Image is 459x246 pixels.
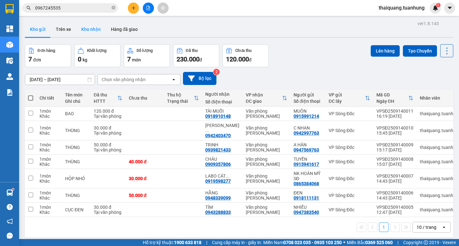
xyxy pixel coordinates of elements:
button: Hàng đã giao [106,22,143,37]
div: NHIỀU [294,205,322,210]
div: Văn phòng [PERSON_NAME] [246,205,287,215]
strong: 0708 023 035 - 0935 103 250 [283,240,342,245]
div: ver 1.8.143 [418,20,439,27]
div: NK HOÀN MỸ SĐ [294,171,322,181]
div: Văn phòng [PERSON_NAME] [246,142,287,152]
div: 1 món [40,205,59,210]
div: ĐEN [294,190,322,195]
span: question-circle [7,204,13,210]
div: 0942997763 [294,130,319,136]
span: aim [161,6,165,10]
div: VP Sông Đốc [329,145,370,150]
div: Văn phòng [PERSON_NAME] [246,157,287,167]
button: aim [157,3,169,14]
div: THÙNG [65,145,87,150]
span: kg [83,57,87,62]
button: file-add [143,3,154,14]
th: Toggle SortBy [164,90,202,107]
sup: 2 [213,69,220,75]
div: 15:07 [DATE] [376,162,413,167]
div: VPSĐ2509140009 [376,142,413,147]
div: Chi tiết [40,95,59,101]
div: VP gửi [329,92,365,97]
img: icon-new-feature [433,5,438,11]
div: Người gửi [294,92,322,97]
div: MUÔN [294,109,322,114]
div: 0942403470 [205,133,231,138]
span: | [397,239,398,246]
div: 0918111131 [294,195,319,200]
span: đơn [33,57,41,62]
div: THÙNG [65,159,87,164]
div: Ngày ĐH [376,99,408,104]
div: VPSĐ2509140006 [376,190,413,195]
div: 0919598277 [205,179,231,184]
div: VPSĐ2509140005 [376,205,413,210]
div: Tại văn phòng [94,147,122,152]
div: 1 món [40,157,59,162]
div: TÍM [205,205,239,210]
div: VP Sông Đốc [329,193,370,198]
div: VP Sông Đốc [329,111,370,116]
svg: open [441,225,447,230]
span: close-circle [112,5,115,11]
div: VP Sông Đốc [329,207,370,212]
div: Văn phòng [PERSON_NAME] [246,109,287,119]
strong: 1900 633 818 [174,240,201,245]
strong: 0369 525 060 [365,240,393,245]
th: Toggle SortBy [91,90,126,107]
div: Người nhận [205,92,239,97]
span: search [26,6,31,10]
div: VP Sông Đốc [329,128,370,133]
div: 10 / trang [417,224,436,230]
span: message [7,233,13,239]
span: Cung cấp máy in - giấy in: [212,239,262,246]
div: ĐC lấy [329,99,365,104]
th: Toggle SortBy [325,90,373,107]
div: 0915941617 [294,162,319,167]
div: 15:45 [DATE] [376,130,413,136]
sup: 1 [436,3,441,7]
button: Đã thu230.000đ [173,44,219,67]
div: 0865384068 [294,181,319,186]
div: 30.000 đ [129,176,161,181]
div: Khác [40,114,59,119]
div: CỤC ĐEN [65,207,87,212]
img: logo-vxr [5,4,14,14]
div: 50.000 đ [129,193,161,198]
div: A HÂN [294,142,322,147]
div: Số điện thoại [294,99,322,104]
img: solution-icon [6,89,13,96]
div: 1 món [40,142,59,147]
div: 15:17 [DATE] [376,147,413,152]
button: Khối lượng0kg [74,44,120,67]
span: | [206,239,207,246]
div: HỘP NHỎ [65,176,87,181]
div: 0947383540 [294,210,319,215]
div: VPSĐ2509140011 [376,109,413,114]
div: 30.000 đ [94,205,122,210]
div: 14:43 [DATE] [376,179,413,184]
button: Tạo Chuyến [403,45,437,57]
span: file-add [146,6,150,10]
span: ⚪️ [343,241,345,244]
button: Bộ lọc [183,72,216,85]
div: 1 món [40,125,59,130]
button: Đơn hàng7đơn [25,44,71,67]
div: HẰNG [205,190,239,195]
img: warehouse-icon [6,41,13,48]
div: Đơn hàng [38,48,55,53]
div: Khác [40,162,59,167]
div: 14:43 [DATE] [376,195,413,200]
div: Văn phòng [PERSON_NAME] [246,190,287,200]
div: Ghi chú [65,99,87,104]
sup: 1 [12,188,14,190]
input: Select a date range. [25,74,95,85]
span: 230.000 [177,55,200,63]
div: 1 món [40,173,59,179]
div: 16:19 [DATE] [376,114,413,119]
div: 0948339099 [205,195,231,200]
div: Số lượng [136,48,153,53]
div: Tên món [65,92,87,97]
div: Chưa thu [235,48,251,53]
